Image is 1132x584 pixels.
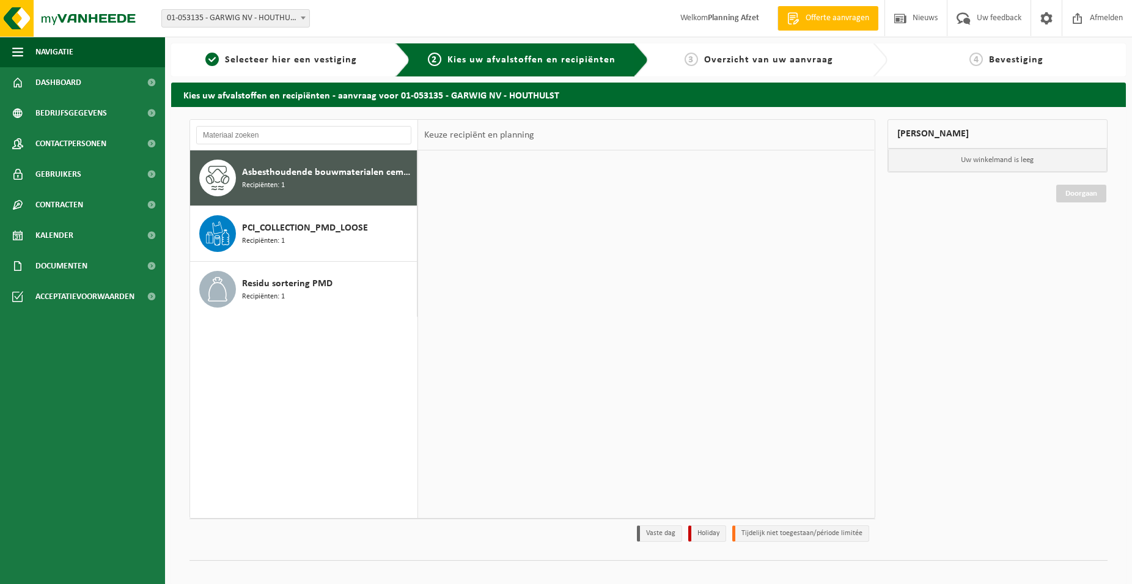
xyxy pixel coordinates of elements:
[685,53,698,66] span: 3
[162,10,309,27] span: 01-053135 - GARWIG NV - HOUTHULST
[1056,185,1106,202] a: Doorgaan
[161,9,310,28] span: 01-053135 - GARWIG NV - HOUTHULST
[803,12,872,24] span: Offerte aanvragen
[242,291,285,303] span: Recipiënten: 1
[888,119,1108,149] div: [PERSON_NAME]
[242,221,368,235] span: PCI_COLLECTION_PMD_LOOSE
[704,55,833,65] span: Overzicht van uw aanvraag
[418,120,540,150] div: Keuze recipiënt en planning
[242,180,285,191] span: Recipiënten: 1
[35,220,73,251] span: Kalender
[35,128,106,159] span: Contactpersonen
[190,206,417,262] button: PCI_COLLECTION_PMD_LOOSE Recipiënten: 1
[225,55,357,65] span: Selecteer hier een vestiging
[35,67,81,98] span: Dashboard
[205,53,219,66] span: 1
[35,98,107,128] span: Bedrijfsgegevens
[35,159,81,190] span: Gebruikers
[177,53,386,67] a: 1Selecteer hier een vestiging
[242,276,333,291] span: Residu sortering PMD
[35,37,73,67] span: Navigatie
[989,55,1043,65] span: Bevestiging
[447,55,616,65] span: Kies uw afvalstoffen en recipiënten
[777,6,878,31] a: Offerte aanvragen
[969,53,983,66] span: 4
[637,525,682,542] li: Vaste dag
[190,150,417,206] button: Asbesthoudende bouwmaterialen cementgebonden (hechtgebonden) Recipiënten: 1
[688,525,726,542] li: Holiday
[428,53,441,66] span: 2
[35,251,87,281] span: Documenten
[242,235,285,247] span: Recipiënten: 1
[35,190,83,220] span: Contracten
[6,557,204,584] iframe: chat widget
[196,126,411,144] input: Materiaal zoeken
[888,149,1108,172] p: Uw winkelmand is leeg
[171,83,1126,106] h2: Kies uw afvalstoffen en recipiënten - aanvraag voor 01-053135 - GARWIG NV - HOUTHULST
[708,13,759,23] strong: Planning Afzet
[242,165,414,180] span: Asbesthoudende bouwmaterialen cementgebonden (hechtgebonden)
[35,281,134,312] span: Acceptatievoorwaarden
[732,525,869,542] li: Tijdelijk niet toegestaan/période limitée
[190,262,417,317] button: Residu sortering PMD Recipiënten: 1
